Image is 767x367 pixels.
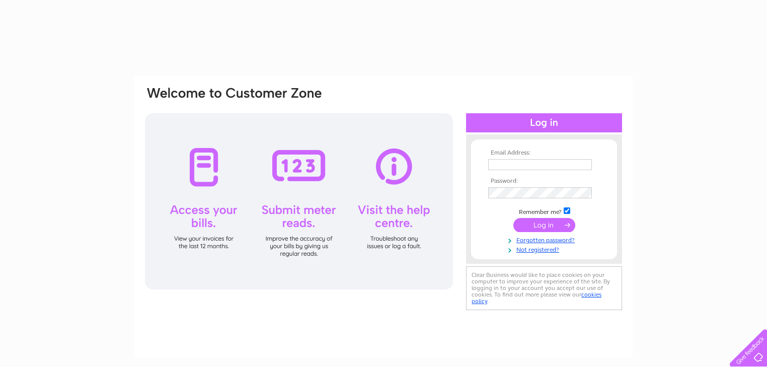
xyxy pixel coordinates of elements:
td: Remember me? [486,206,602,216]
a: Forgotten password? [488,235,602,244]
div: Clear Business would like to place cookies on your computer to improve your experience of the sit... [466,266,622,310]
th: Email Address: [486,150,602,157]
th: Password: [486,178,602,185]
a: Not registered? [488,244,602,254]
a: cookies policy [472,291,601,305]
input: Submit [513,218,575,232]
